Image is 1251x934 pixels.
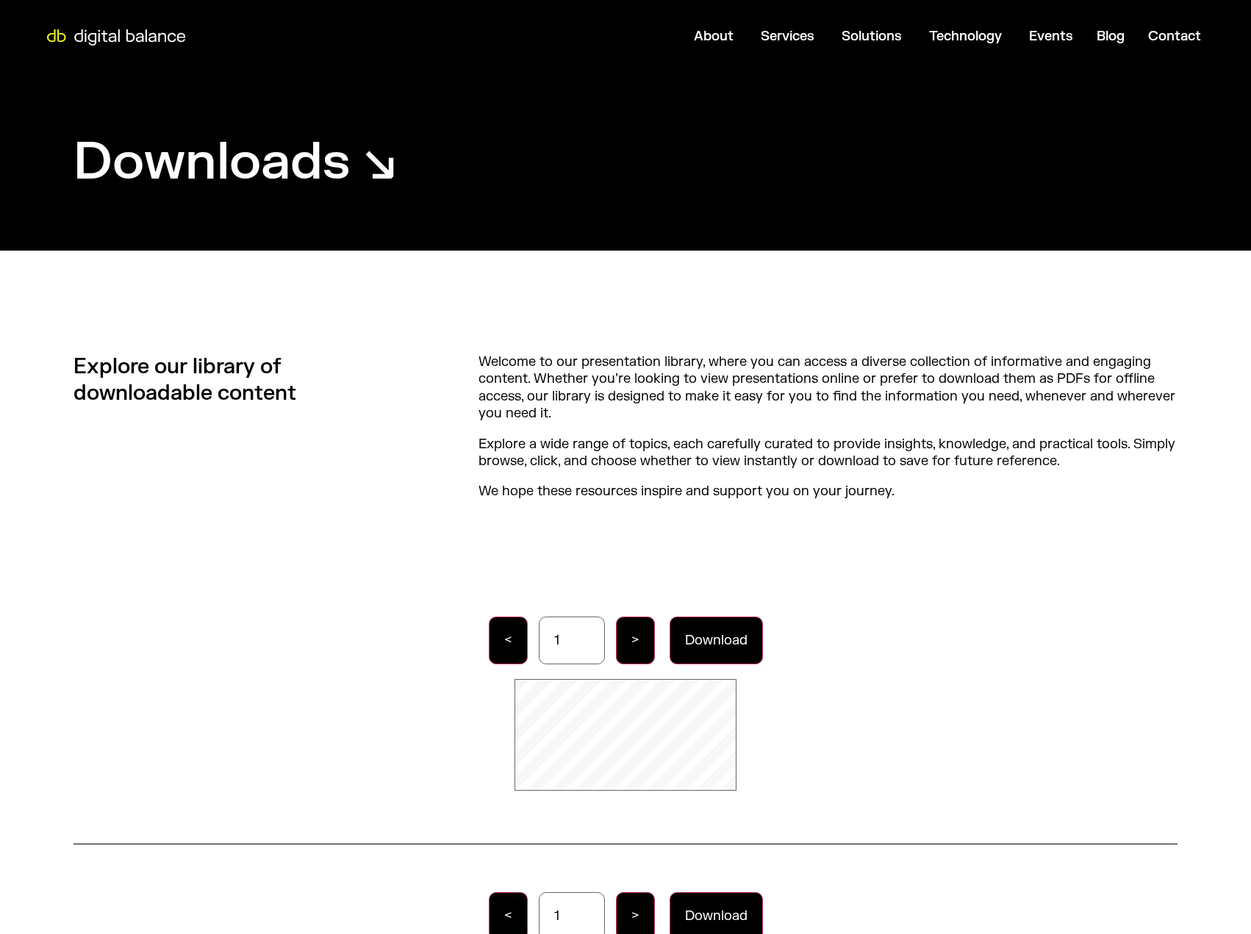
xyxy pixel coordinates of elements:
h1: Downloads ↘︎ [74,129,397,195]
button: Download [670,617,763,664]
p: We hope these resources inspire and support you on your journey. [478,483,1177,500]
a: Services [761,28,814,45]
a: Technology [929,28,1002,45]
button: > [616,617,655,664]
nav: Menu [197,22,1213,51]
a: Contact [1148,28,1201,45]
a: Blog [1097,28,1125,45]
p: Explore a wide range of topics, each carefully curated to provide insights, knowledge, and practi... [478,436,1177,470]
p: Welcome to our presentation library, where you can access a diverse collection of informative and... [478,353,1177,423]
div: Menu Toggle [197,22,1213,51]
a: Solutions [842,28,902,45]
a: About [694,28,734,45]
h3: Explore our library of downloadable content [74,353,405,407]
img: Digital Balance logo [37,29,196,46]
button: < [489,617,528,664]
a: Events [1029,28,1073,45]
